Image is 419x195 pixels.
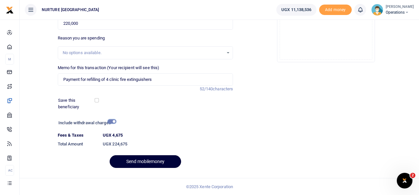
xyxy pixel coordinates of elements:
[39,7,102,13] span: NURTURE [GEOGRAPHIC_DATA]
[371,4,383,16] img: profile-user
[274,4,319,16] li: Wallet ballance
[58,65,160,71] label: Memo for this transaction (Your recipient will see this)
[63,50,224,56] div: No options available.
[200,86,213,91] span: 52/140
[319,5,352,15] span: Add money
[386,4,414,10] small: [PERSON_NAME]
[110,155,181,168] button: Send mobilemoney
[58,120,113,126] h6: Include withdrawal charges
[386,9,414,15] span: Operations
[103,142,233,147] h6: UGX 224,675
[281,7,311,13] span: UGX 11,138,536
[319,5,352,15] li: Toup your wallet
[58,97,96,110] label: Save this beneficiary
[58,35,105,41] label: Reason you are spending
[5,165,14,176] li: Ac
[5,54,14,65] li: M
[410,173,415,178] span: 2
[103,132,123,139] label: UGX 4,675
[58,142,98,147] h6: Total Amount
[319,7,352,12] a: Add money
[55,132,100,139] dt: Fees & Taxes
[213,86,233,91] span: characters
[371,4,414,16] a: profile-user [PERSON_NAME] Operations
[6,7,14,12] a: logo-small logo-large logo-large
[58,17,233,30] input: UGX
[397,173,412,188] iframe: Intercom live chat
[276,4,316,16] a: UGX 11,138,536
[58,73,233,86] input: Enter extra information
[6,6,14,14] img: logo-small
